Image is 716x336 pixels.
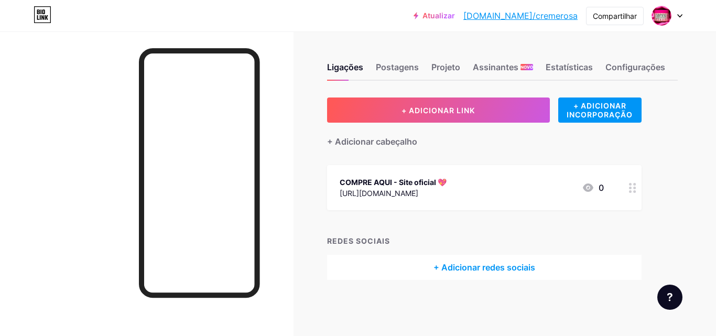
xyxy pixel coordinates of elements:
[463,10,578,21] font: [DOMAIN_NAME]/cremerosa
[327,97,550,123] button: + ADICIONAR LINK
[376,62,419,72] font: Postagens
[463,9,578,22] a: [DOMAIN_NAME]/cremerosa
[431,62,460,72] font: Projeto
[599,182,604,193] font: 0
[520,64,533,70] font: NOVO
[340,189,418,198] font: [URL][DOMAIN_NAME]
[340,178,447,187] font: COMPRE AQUI - Site oficial 💖
[652,6,671,26] img: cremerosa
[473,62,518,72] font: Assinantes
[327,236,390,245] font: REDES SOCIAIS
[422,11,455,20] font: Atualizar
[433,262,535,273] font: + Adicionar redes sociais
[546,62,593,72] font: Estatísticas
[605,62,665,72] font: Configurações
[593,12,637,20] font: Compartilhar
[327,62,363,72] font: Ligações
[327,136,417,147] font: + Adicionar cabeçalho
[567,101,633,119] font: + ADICIONAR INCORPORAÇÃO
[402,106,475,115] font: + ADICIONAR LINK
